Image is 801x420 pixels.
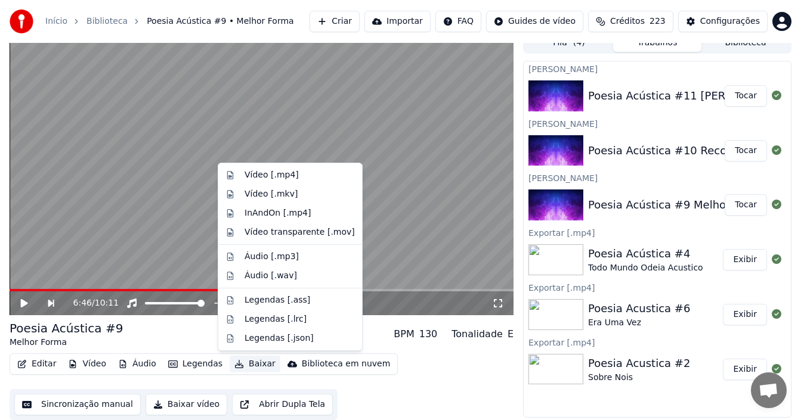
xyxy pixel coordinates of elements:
[525,35,613,52] button: Fila
[245,313,307,325] div: Legendas [.lrc]
[245,332,314,344] div: Legendas [.json]
[588,88,790,104] div: Poesia Acústica #11 [PERSON_NAME]
[245,226,355,238] div: Vídeo transparente [.mov]
[725,194,767,216] button: Tocar
[588,197,768,213] div: Poesia Acústica #9 Melhor Forma
[610,15,645,27] span: Créditos
[701,35,790,52] button: Biblioteca
[613,35,701,52] button: Trabalhos
[73,297,102,309] div: /
[146,394,227,415] button: Baixar vídeo
[73,297,92,309] span: 6:46
[678,11,768,32] button: Configurações
[751,372,787,408] div: Bate-papo aberto
[508,327,514,341] div: E
[650,15,666,27] span: 223
[86,15,128,27] a: Biblioteca
[364,11,431,32] button: Importar
[524,61,791,76] div: [PERSON_NAME]
[230,356,280,372] button: Baixar
[451,327,503,341] div: Tonalidade
[95,297,119,309] span: 10:11
[245,207,311,219] div: InAndOn [.mp4]
[725,85,767,107] button: Tocar
[63,356,111,372] button: Vídeo
[588,142,760,159] div: Poesia Acústica #10 Recomeçar
[245,169,299,181] div: Vídeo [.mp4]
[723,304,767,325] button: Exibir
[310,11,360,32] button: Criar
[573,37,585,49] span: ( 4 )
[700,15,760,27] div: Configurações
[113,356,161,372] button: Áudio
[10,10,33,33] img: youka
[245,188,298,200] div: Vídeo [.mkv]
[10,337,123,349] div: Melhor Forma
[524,280,791,294] div: Exportar [.mp4]
[14,394,141,415] button: Sincronização manual
[524,170,791,185] div: [PERSON_NAME]
[588,300,690,317] div: Poesia Acustica #6
[419,327,438,341] div: 130
[10,320,123,337] div: Poesia Acústica #9
[524,225,791,239] div: Exportar [.mp4]
[435,11,481,32] button: FAQ
[45,15,67,27] a: Início
[245,294,310,306] div: Legendas [.ass]
[486,11,583,32] button: Guides de vídeo
[588,372,690,384] div: Sobre Nois
[394,327,414,341] div: BPM
[163,356,227,372] button: Legendas
[588,11,673,32] button: Créditos223
[524,116,791,130] div: [PERSON_NAME]
[232,394,333,415] button: Abrir Dupla Tela
[723,249,767,270] button: Exibir
[45,15,294,27] nav: breadcrumb
[302,358,391,370] div: Biblioteca em nuvem
[524,335,791,349] div: Exportar [.mp4]
[588,245,703,262] div: Poesia Acústica #4
[723,359,767,380] button: Exibir
[588,355,690,372] div: Poesia Acustica #2
[13,356,61,372] button: Editar
[725,140,767,161] button: Tocar
[147,15,294,27] span: Poesia Acústica #9 • Melhor Forma
[245,251,299,263] div: Áudio [.mp3]
[245,270,297,282] div: Áudio [.wav]
[588,317,690,329] div: Era Uma Vez
[588,262,703,274] div: Todo Mundo Odeia Acustico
